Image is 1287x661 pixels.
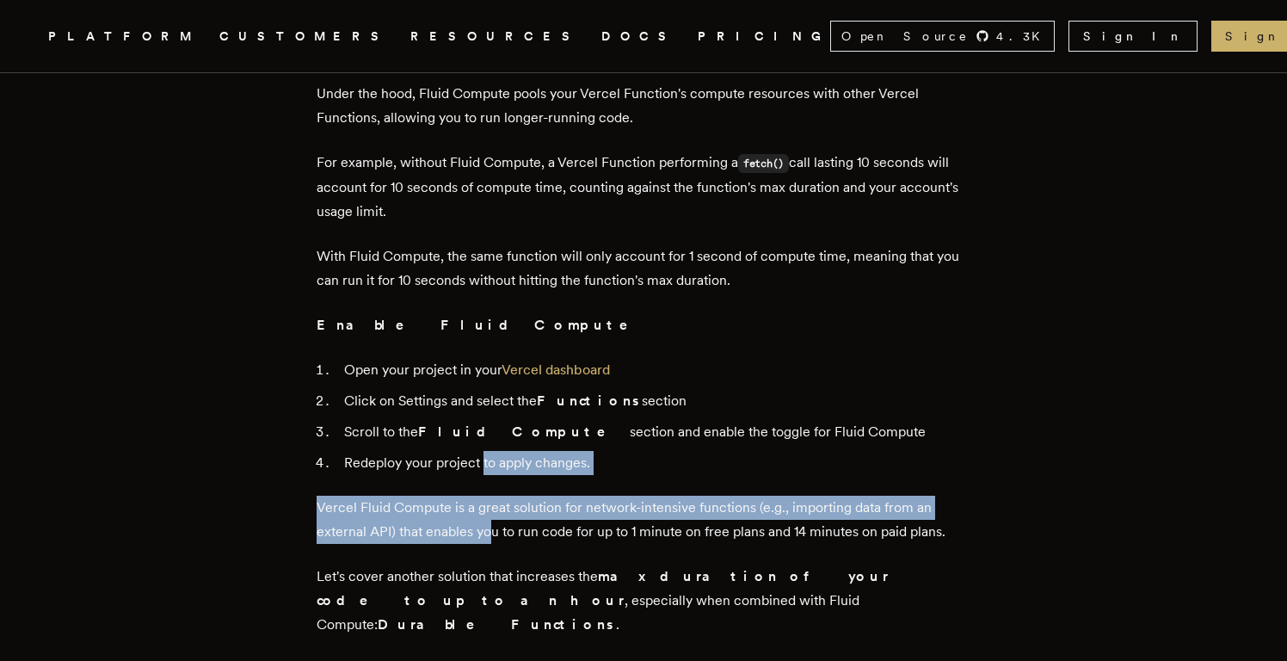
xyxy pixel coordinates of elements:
[317,317,652,333] strong: Enable Fluid Compute
[841,28,969,45] span: Open Source
[339,451,970,475] li: Redeploy your project to apply changes.
[48,26,199,47] button: PLATFORM
[339,420,970,444] li: Scroll to the section and enable the toggle for Fluid Compute
[317,244,970,293] p: With Fluid Compute, the same function will only account for 1 second of compute time, meaning tha...
[378,616,616,633] strong: Durable Functions
[219,26,390,47] a: CUSTOMERS
[1068,21,1198,52] a: Sign In
[418,423,630,440] strong: Fluid Compute
[317,82,970,130] p: Under the hood, Fluid Compute pools your Vercel Function's compute resources with other Vercel Fu...
[996,28,1050,45] span: 4.3 K
[537,392,642,409] strong: Functions
[502,361,610,378] a: Vercel dashboard
[317,568,889,608] strong: max duration of your code to up to an hour
[698,26,830,47] a: PRICING
[317,151,970,224] p: For example, without Fluid Compute, a Vercel Function performing a call lasting 10 seconds will a...
[339,389,970,413] li: Click on Settings and select the section
[317,565,970,637] p: Let's cover another solution that increases the , especially when combined with Fluid Compute: .
[601,26,677,47] a: DOCS
[317,496,970,544] p: Vercel Fluid Compute is a great solution for network-intensive functions (e.g., importing data fr...
[339,358,970,382] li: Open your project in your
[410,26,581,47] button: RESOURCES
[738,154,789,173] code: fetch()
